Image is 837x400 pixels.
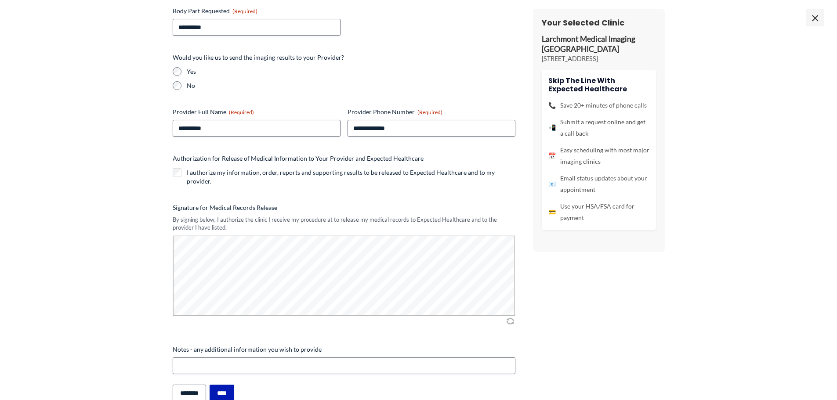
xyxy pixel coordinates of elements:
[548,122,556,133] span: 📲
[187,81,515,90] label: No
[542,18,656,28] h3: Your Selected Clinic
[548,173,649,195] li: Email status updates about your appointment
[173,108,341,116] label: Provider Full Name
[548,144,649,167] li: Easy scheduling with most major imaging clinics
[548,76,649,93] h4: Skip the line with Expected Healthcare
[417,109,442,115] span: (Required)
[232,8,257,14] span: (Required)
[187,67,515,76] label: Yes
[548,150,556,162] span: 📅
[542,54,656,63] p: [STREET_ADDRESS]
[173,7,341,15] label: Body Part Requested
[173,53,344,62] legend: Would you like us to send the imaging results to your Provider?
[173,154,424,163] legend: Authorization for Release of Medical Information to Your Provider and Expected Healthcare
[548,116,649,139] li: Submit a request online and get a call back
[173,345,515,354] label: Notes - any additional information you wish to provide
[806,9,824,26] span: ×
[505,317,515,325] img: Clear Signature
[548,100,556,111] span: 📞
[187,168,515,186] label: I authorize my information, order, reports and supporting results to be released to Expected Heal...
[173,216,515,232] div: By signing below, I authorize the clinic I receive my procedure at to release my medical records ...
[348,108,515,116] label: Provider Phone Number
[548,206,556,218] span: 💳
[548,100,649,111] li: Save 20+ minutes of phone calls
[229,109,254,115] span: (Required)
[173,203,515,212] label: Signature for Medical Records Release
[542,34,656,54] p: Larchmont Medical Imaging [GEOGRAPHIC_DATA]
[548,201,649,223] li: Use your HSA/FSA card for payment
[548,178,556,190] span: 📧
